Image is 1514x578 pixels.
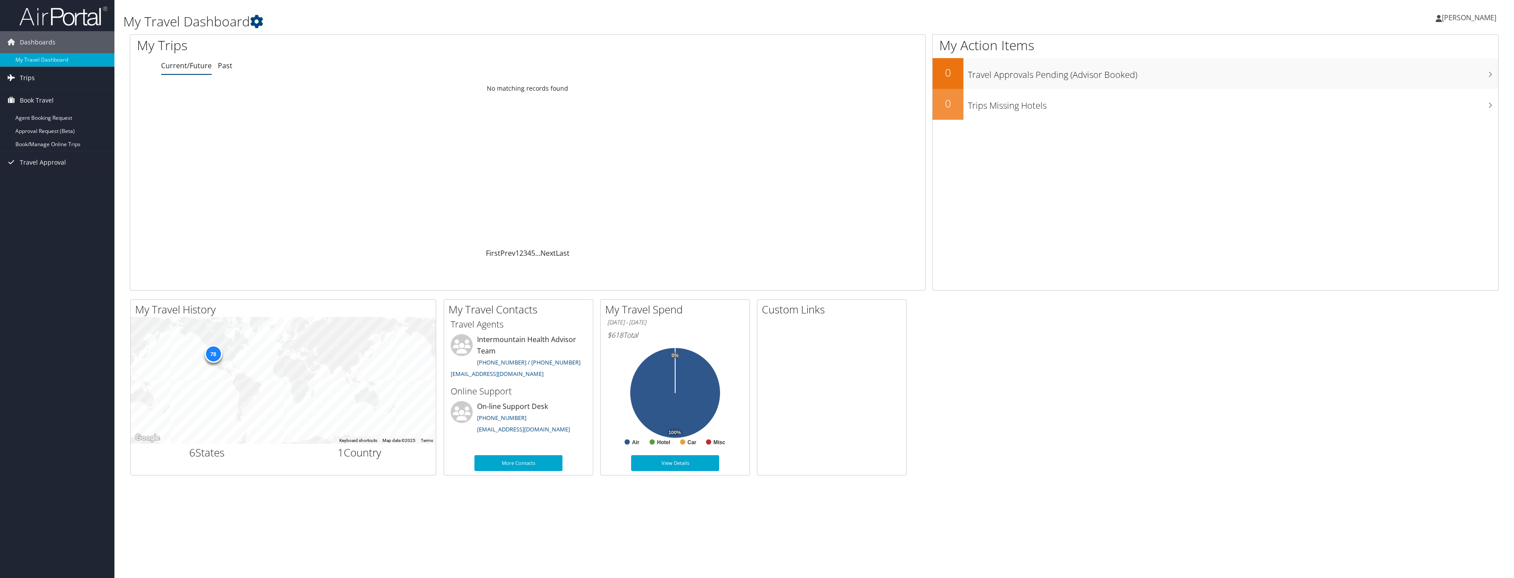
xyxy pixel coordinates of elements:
[1436,4,1505,31] a: [PERSON_NAME]
[523,248,527,258] a: 3
[933,96,963,111] h2: 0
[531,248,535,258] a: 5
[451,318,586,331] h3: Travel Agents
[556,248,570,258] a: Last
[133,432,162,444] a: Open this area in Google Maps (opens a new window)
[130,81,925,96] td: No matching records found
[477,425,570,433] a: [EMAIL_ADDRESS][DOMAIN_NAME]
[189,445,195,460] span: 6
[123,12,1044,31] h1: My Travel Dashboard
[339,438,377,444] button: Keyboard shortcuts
[486,248,500,258] a: First
[446,334,591,381] li: Intermountain Health Advisor Team
[290,445,430,460] h2: Country
[133,432,162,444] img: Google
[933,65,963,80] h2: 0
[20,89,54,111] span: Book Travel
[713,439,725,445] text: Misc
[218,61,232,70] a: Past
[968,64,1498,81] h3: Travel Approvals Pending (Advisor Booked)
[382,438,415,443] span: Map data ©2025
[933,36,1498,55] h1: My Action Items
[669,430,681,435] tspan: 100%
[451,385,586,398] h3: Online Support
[19,6,107,26] img: airportal-logo.png
[1442,13,1496,22] span: [PERSON_NAME]
[515,248,519,258] a: 1
[20,31,55,53] span: Dashboards
[500,248,515,258] a: Prev
[338,445,344,460] span: 1
[687,439,696,445] text: Car
[137,36,587,55] h1: My Trips
[448,302,593,317] h2: My Travel Contacts
[762,302,906,317] h2: Custom Links
[933,58,1498,89] a: 0Travel Approvals Pending (Advisor Booked)
[631,455,719,471] a: View Details
[477,358,581,366] a: [PHONE_NUMBER] / [PHONE_NUMBER]
[137,445,277,460] h2: States
[605,302,750,317] h2: My Travel Spend
[607,318,743,327] h6: [DATE] - [DATE]
[607,330,623,340] span: $618
[451,370,544,378] a: [EMAIL_ADDRESS][DOMAIN_NAME]
[135,302,436,317] h2: My Travel History
[477,414,526,422] a: [PHONE_NUMBER]
[632,439,639,445] text: Air
[607,330,743,340] h6: Total
[474,455,562,471] a: More Contacts
[968,95,1498,112] h3: Trips Missing Hotels
[20,67,35,89] span: Trips
[657,439,670,445] text: Hotel
[540,248,556,258] a: Next
[672,353,679,358] tspan: 0%
[446,401,591,437] li: On-line Support Desk
[519,248,523,258] a: 2
[20,151,66,173] span: Travel Approval
[535,248,540,258] span: …
[421,438,433,443] a: Terms (opens in new tab)
[527,248,531,258] a: 4
[933,89,1498,120] a: 0Trips Missing Hotels
[161,61,212,70] a: Current/Future
[204,345,222,363] div: 78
